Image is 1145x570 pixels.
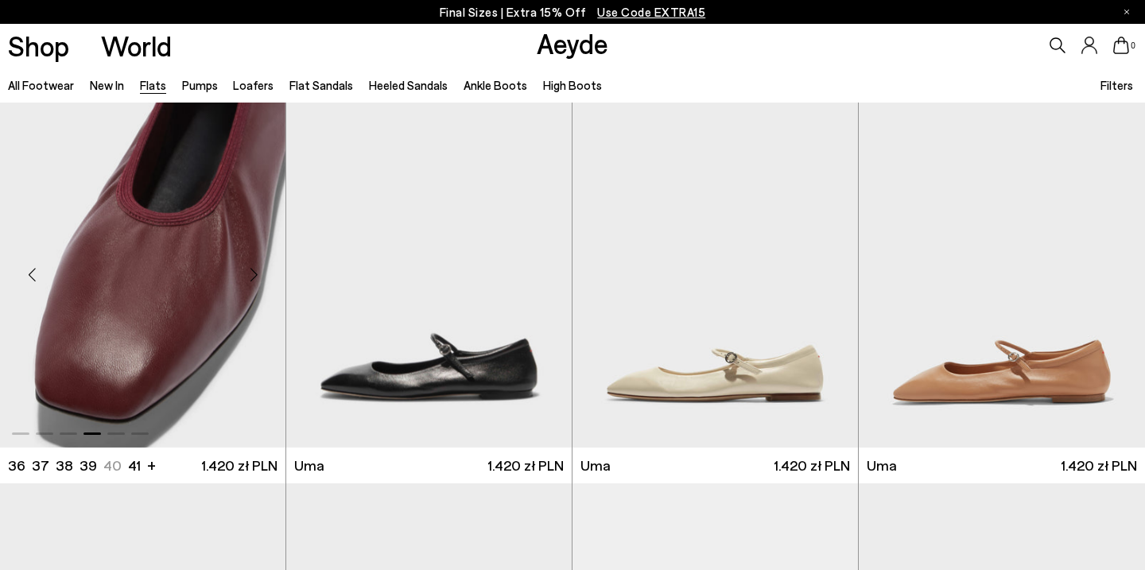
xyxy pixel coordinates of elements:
[56,456,73,475] li: 38
[286,448,572,483] a: Uma 1.420 zł PLN
[201,456,278,475] span: 1.420 zł PLN
[90,78,124,92] a: New In
[286,89,572,448] div: 1 / 6
[867,456,897,475] span: Uma
[8,456,25,475] li: 36
[294,456,324,475] span: Uma
[80,456,97,475] li: 39
[859,448,1145,483] a: Uma 1.420 zł PLN
[1129,41,1137,50] span: 0
[233,78,274,92] a: Loafers
[289,78,353,92] a: Flat Sandals
[537,26,608,60] a: Aeyde
[543,78,602,92] a: High Boots
[230,251,278,299] div: Next slide
[487,456,564,475] span: 1.420 zł PLN
[8,32,69,60] a: Shop
[440,2,706,22] p: Final Sizes | Extra 15% Off
[128,456,141,475] li: 41
[32,456,49,475] li: 37
[140,78,166,92] a: Flats
[147,454,156,475] li: +
[1100,78,1133,92] span: Filters
[286,89,572,448] a: Next slide Previous slide
[597,5,705,19] span: Navigate to /collections/ss25-final-sizes
[182,78,218,92] a: Pumps
[369,78,448,92] a: Heeled Sandals
[8,251,56,299] div: Previous slide
[101,32,172,60] a: World
[8,456,136,475] ul: variant
[464,78,527,92] a: Ankle Boots
[580,456,611,475] span: Uma
[286,89,572,448] img: Uma Mary-Jane Flats
[859,89,1145,448] img: Uma Mary-Jane Flats
[1061,456,1137,475] span: 1.420 zł PLN
[572,448,858,483] a: Uma 1.420 zł PLN
[8,78,74,92] a: All Footwear
[1113,37,1129,54] a: 0
[572,89,858,448] img: Uma Mary-Jane Flats
[774,456,850,475] span: 1.420 zł PLN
